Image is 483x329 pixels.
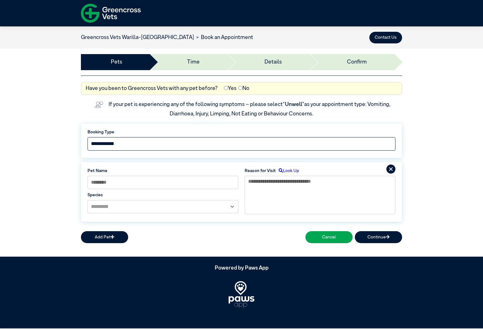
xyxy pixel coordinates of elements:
label: Look Up [276,168,299,174]
label: Booking Type [88,129,395,135]
input: No [238,86,242,90]
label: Yes [224,85,236,93]
img: PawsApp [229,281,254,308]
button: Continue [355,231,402,243]
label: If your pet is experiencing any of the following symptoms – please select as your appointment typ... [109,102,391,117]
button: Contact Us [369,32,402,43]
li: Book an Appointment [194,34,253,42]
span: “Unwell” [283,102,304,107]
label: Reason for Visit [245,168,276,174]
label: Have you been to Greencross Vets with any pet before? [86,85,218,93]
a: Greencross Vets Warilla-[GEOGRAPHIC_DATA] [81,35,194,40]
img: vet [93,99,105,110]
input: Yes [224,86,228,90]
label: Species [88,192,238,198]
a: Pets [111,58,122,66]
nav: breadcrumb [81,34,253,42]
button: Cancel [305,231,353,243]
h5: Powered by Paws App [81,265,402,271]
label: No [238,85,249,93]
button: Add Pet [81,231,128,243]
label: Pet Name [88,168,238,174]
img: f-logo [81,2,141,25]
